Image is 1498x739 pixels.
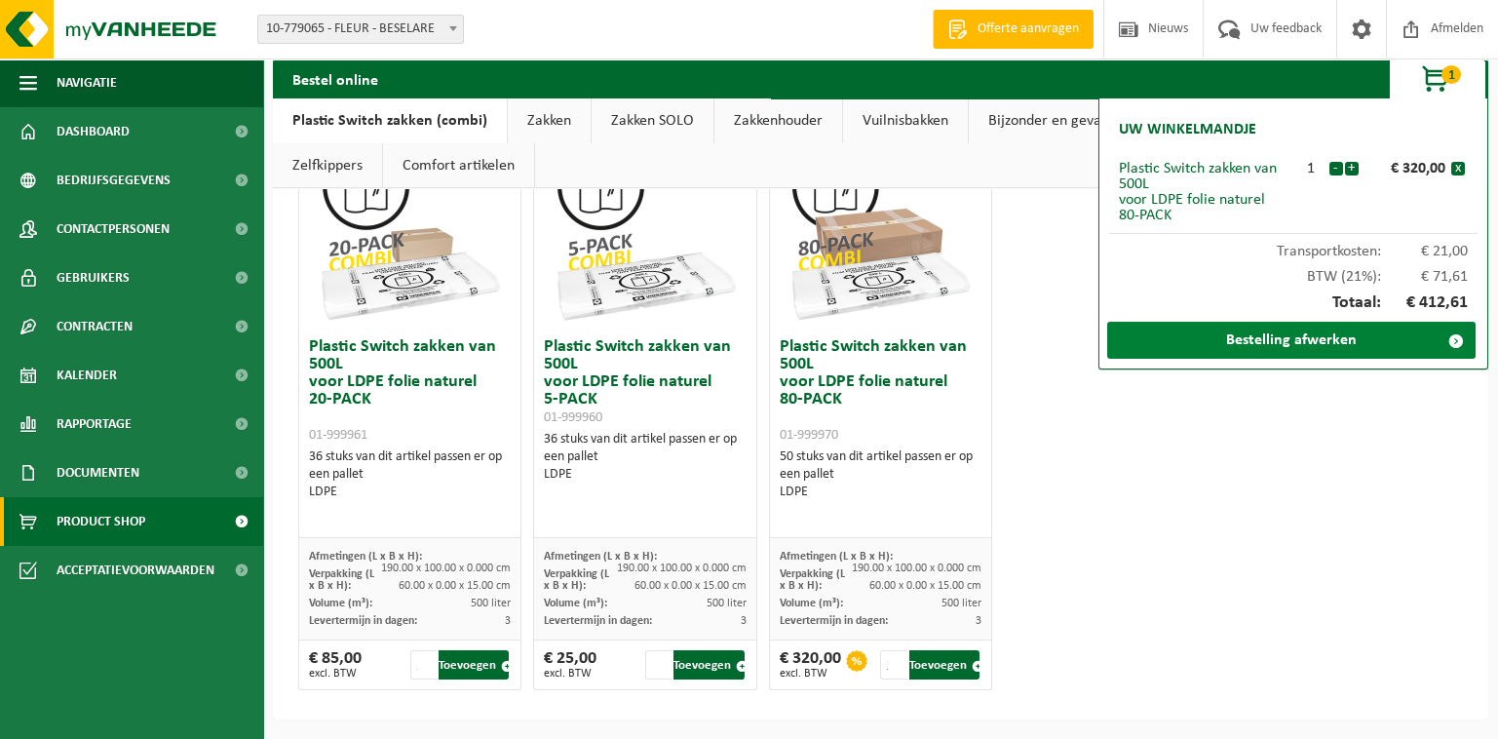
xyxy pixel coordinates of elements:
[544,650,596,680] div: € 25,00
[1107,322,1476,359] a: Bestelling afwerken
[780,615,888,627] span: Levertermijn in dagen:
[544,551,657,563] span: Afmetingen (L x B x H):
[707,598,747,609] span: 500 liter
[57,400,132,448] span: Rapportage
[57,205,170,253] span: Contactpersonen
[780,338,981,444] h3: Plastic Switch zakken van 500L voor LDPE folie naturel 80-PACK
[869,580,981,592] span: 60.00 x 0.00 x 15.00 cm
[1109,259,1478,285] div: BTW (21%):
[592,98,713,143] a: Zakken SOLO
[309,598,372,609] span: Volume (m³):
[399,580,511,592] span: 60.00 x 0.00 x 15.00 cm
[780,484,981,501] div: LDPE
[309,568,374,592] span: Verpakking (L x B x H):
[57,156,171,205] span: Bedrijfsgegevens
[941,598,981,609] span: 500 liter
[508,98,591,143] a: Zakken
[273,59,398,97] h2: Bestel online
[1109,285,1478,322] div: Totaal:
[258,16,463,43] span: 10-779065 - FLEUR - BESELARE
[880,650,906,680] input: 1
[741,615,747,627] span: 3
[1329,162,1343,175] button: -
[273,98,507,143] a: Plastic Switch zakken (combi)
[714,98,842,143] a: Zakkenhouder
[257,15,464,44] span: 10-779065 - FLEUR - BESELARE
[780,551,893,563] span: Afmetingen (L x B x H):
[313,134,508,329] img: 01-999961
[57,253,130,302] span: Gebruikers
[1293,161,1328,176] div: 1
[1345,162,1359,175] button: +
[1381,269,1469,285] span: € 71,61
[1389,59,1486,98] button: 1
[548,134,743,329] img: 01-999960
[309,428,367,443] span: 01-999961
[780,448,981,501] div: 50 stuks van dit artikel passen er op een pallet
[673,650,745,680] button: Toevoegen
[852,563,981,574] span: 190.00 x 100.00 x 0.000 cm
[57,107,130,156] span: Dashboard
[634,580,747,592] span: 60.00 x 0.00 x 15.00 cm
[383,143,534,188] a: Comfort artikelen
[309,484,511,501] div: LDPE
[544,598,607,609] span: Volume (m³):
[410,650,437,680] input: 1
[439,650,510,680] button: Toevoegen
[309,551,422,563] span: Afmetingen (L x B x H):
[544,668,596,680] span: excl. BTW
[471,598,511,609] span: 500 liter
[505,615,511,627] span: 3
[645,650,672,680] input: 1
[309,668,362,680] span: excl. BTW
[780,598,843,609] span: Volume (m³):
[57,302,133,351] span: Contracten
[1119,161,1293,223] div: Plastic Switch zakken van 500L voor LDPE folie naturel 80-PACK
[780,668,841,680] span: excl. BTW
[976,615,981,627] span: 3
[544,466,746,484] div: LDPE
[544,568,609,592] span: Verpakking (L x B x H):
[57,497,145,546] span: Product Shop
[544,338,746,426] h3: Plastic Switch zakken van 500L voor LDPE folie naturel 5-PACK
[780,568,845,592] span: Verpakking (L x B x H):
[309,615,417,627] span: Levertermijn in dagen:
[57,58,117,107] span: Navigatie
[273,143,382,188] a: Zelfkippers
[544,431,746,484] div: 36 stuks van dit artikel passen er op een pallet
[1451,162,1465,175] button: x
[544,410,602,425] span: 01-999960
[843,98,968,143] a: Vuilnisbakken
[617,563,747,574] span: 190.00 x 100.00 x 0.000 cm
[780,428,838,443] span: 01-999970
[309,448,511,501] div: 36 stuks van dit artikel passen er op een pallet
[309,650,362,680] div: € 85,00
[1381,294,1469,312] span: € 412,61
[309,338,511,444] h3: Plastic Switch zakken van 500L voor LDPE folie naturel 20-PACK
[1109,108,1266,151] h2: Uw winkelmandje
[57,448,139,497] span: Documenten
[973,19,1084,39] span: Offerte aanvragen
[783,134,978,329] img: 01-999970
[1109,234,1478,259] div: Transportkosten:
[1381,244,1469,259] span: € 21,00
[57,546,214,595] span: Acceptatievoorwaarden
[1441,65,1461,84] span: 1
[1364,161,1451,176] div: € 320,00
[381,563,511,574] span: 190.00 x 100.00 x 0.000 cm
[780,650,841,680] div: € 320,00
[544,615,652,627] span: Levertermijn in dagen:
[909,650,980,680] button: Toevoegen
[933,10,1094,49] a: Offerte aanvragen
[969,98,1188,143] a: Bijzonder en gevaarlijk afval
[57,351,117,400] span: Kalender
